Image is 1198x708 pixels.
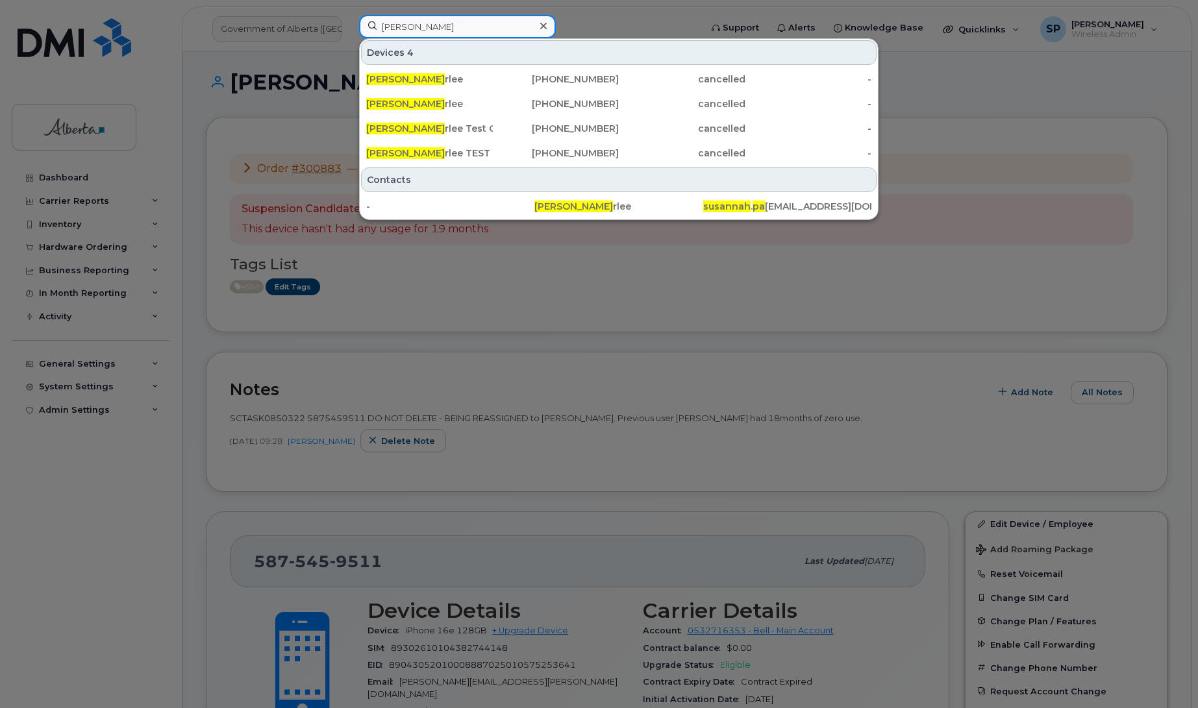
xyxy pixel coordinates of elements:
[361,67,877,91] a: [PERSON_NAME]rlee[PHONE_NUMBER]cancelled-
[745,97,872,110] div: -
[619,73,745,86] div: cancelled
[366,200,534,213] div: -
[619,97,745,110] div: cancelled
[366,147,493,160] div: rlee TEST Own SIM
[361,141,877,165] a: [PERSON_NAME]rlee TEST Own SIM[PHONE_NUMBER]cancelled-
[407,46,414,59] span: 4
[493,97,619,110] div: [PHONE_NUMBER]
[745,73,872,86] div: -
[703,201,751,212] span: susannah
[361,40,877,65] div: Devices
[361,92,877,116] a: [PERSON_NAME]rlee[PHONE_NUMBER]cancelled-
[534,201,613,212] span: [PERSON_NAME]
[619,122,745,135] div: cancelled
[361,117,877,140] a: [PERSON_NAME]rlee Test Own Sim[PHONE_NUMBER]cancelled-
[493,147,619,160] div: [PHONE_NUMBER]
[366,123,445,134] span: [PERSON_NAME]
[703,200,871,213] div: . [EMAIL_ADDRESS][DOMAIN_NAME]
[366,147,445,159] span: [PERSON_NAME]
[361,195,877,218] a: -[PERSON_NAME]rleesusannah.pa[EMAIL_ADDRESS][DOMAIN_NAME]
[366,98,445,110] span: [PERSON_NAME]
[366,97,493,110] div: rlee
[745,147,872,160] div: -
[493,122,619,135] div: [PHONE_NUMBER]
[361,167,877,192] div: Contacts
[619,147,745,160] div: cancelled
[366,73,493,86] div: rlee
[493,73,619,86] div: [PHONE_NUMBER]
[534,200,703,213] div: rlee
[745,122,872,135] div: -
[359,15,556,38] input: Find something...
[366,122,493,135] div: rlee Test Own Sim
[753,201,765,212] span: pa
[366,73,445,85] span: [PERSON_NAME]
